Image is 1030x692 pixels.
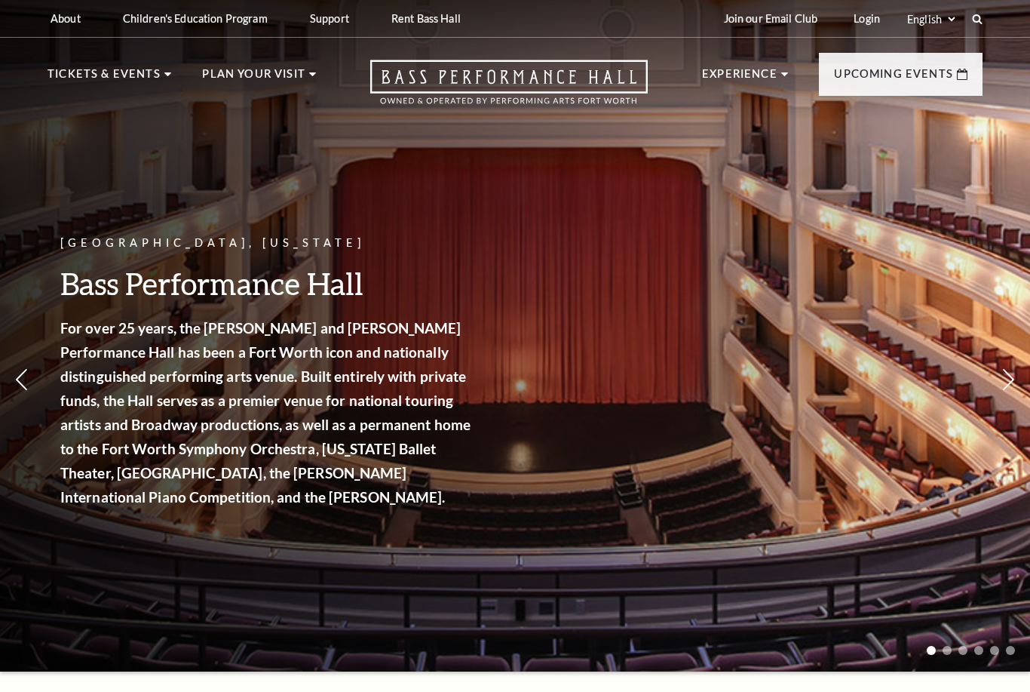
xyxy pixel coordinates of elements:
p: [GEOGRAPHIC_DATA], [US_STATE] [60,234,475,253]
p: About [51,12,81,25]
p: Support [310,12,349,25]
p: Upcoming Events [834,65,953,92]
p: Rent Bass Hall [391,12,461,25]
p: Experience [702,65,777,92]
p: Tickets & Events [48,65,161,92]
select: Select: [904,12,958,26]
h3: Bass Performance Hall [60,264,475,303]
p: Children's Education Program [123,12,268,25]
strong: For over 25 years, the [PERSON_NAME] and [PERSON_NAME] Performance Hall has been a Fort Worth ico... [60,319,471,506]
p: Plan Your Visit [202,65,305,92]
